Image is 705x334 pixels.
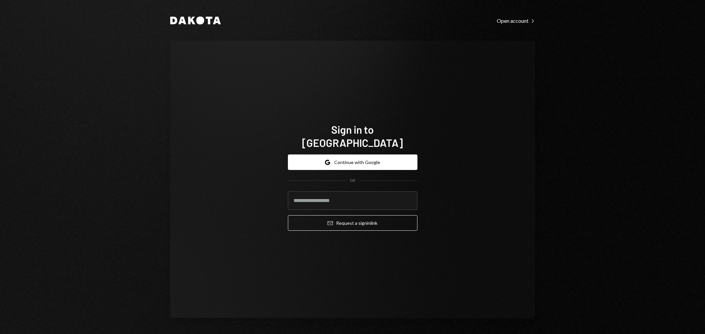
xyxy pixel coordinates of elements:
[288,215,417,231] button: Request a signinlink
[497,17,535,24] div: Open account
[288,123,417,149] h1: Sign in to [GEOGRAPHIC_DATA]
[497,17,535,24] a: Open account
[350,178,355,184] div: OR
[288,154,417,170] button: Continue with Google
